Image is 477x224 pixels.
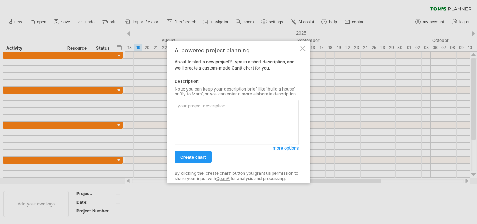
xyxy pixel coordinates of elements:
[175,171,299,181] div: By clicking the 'create chart' button you grant us permission to share your input with for analys...
[216,175,230,181] a: OpenAI
[175,47,299,53] div: AI powered project planning
[175,47,299,177] div: About to start a new project? Type in a short description, and we'll create a custom-made Gantt c...
[175,78,299,84] div: Description:
[273,145,299,151] span: more options
[175,151,212,163] a: create chart
[180,154,206,160] span: create chart
[273,145,299,151] a: more options
[175,86,299,96] div: Note: you can keep your description brief, like 'build a house' or 'fly to Mars', or you can ente...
